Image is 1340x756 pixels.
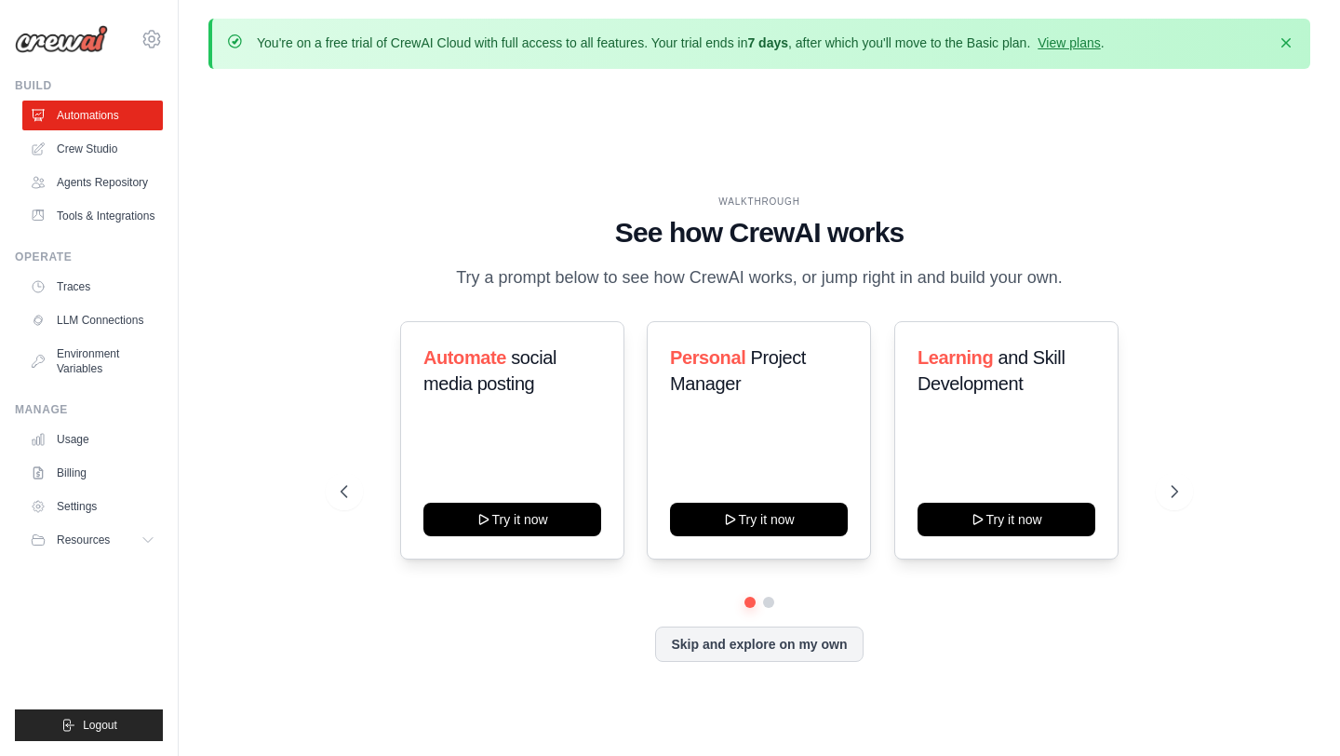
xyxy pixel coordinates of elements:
[257,34,1105,52] p: You're on a free trial of CrewAI Cloud with full access to all features. Your trial ends in , aft...
[22,458,163,488] a: Billing
[670,347,745,368] span: Personal
[423,347,506,368] span: Automate
[15,25,108,53] img: Logo
[22,339,163,384] a: Environment Variables
[22,272,163,302] a: Traces
[341,195,1177,209] div: WALKTHROUGH
[22,201,163,231] a: Tools & Integrations
[918,347,993,368] span: Learning
[1038,35,1100,50] a: View plans
[15,709,163,741] button: Logout
[22,305,163,335] a: LLM Connections
[15,250,163,264] div: Operate
[15,402,163,417] div: Manage
[918,503,1095,536] button: Try it now
[15,78,163,93] div: Build
[22,101,163,130] a: Automations
[918,347,1065,394] span: and Skill Development
[22,492,163,521] a: Settings
[22,134,163,164] a: Crew Studio
[57,533,110,547] span: Resources
[22,168,163,197] a: Agents Repository
[747,35,788,50] strong: 7 days
[670,503,848,536] button: Try it now
[341,216,1177,250] h1: See how CrewAI works
[22,525,163,555] button: Resources
[655,627,863,662] button: Skip and explore on my own
[423,503,601,536] button: Try it now
[447,264,1072,291] p: Try a prompt below to see how CrewAI works, or jump right in and build your own.
[22,425,163,454] a: Usage
[83,718,117,733] span: Logout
